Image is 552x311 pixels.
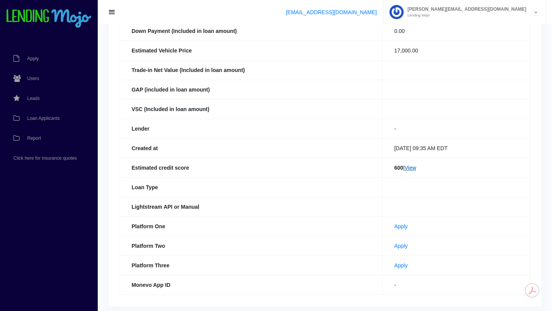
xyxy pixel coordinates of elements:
th: Monevo App ID [120,275,383,295]
img: logo-small.png [6,9,92,28]
a: Apply [394,262,407,268]
th: Platform Three [120,255,383,275]
a: View [404,165,416,171]
th: Platform One [120,216,383,236]
th: Platform Two [120,236,383,255]
span: Users [27,76,39,81]
th: Loan Type [120,177,383,197]
span: Loan Applicants [27,116,60,121]
th: Down Payment (Included in loan amount) [120,21,383,41]
th: GAP (included in loan amount) [120,80,383,99]
th: Estimated credit score [120,158,383,177]
th: Created at [120,138,383,158]
span: Leads [27,96,40,101]
th: VSC (Included in loan amount) [120,99,383,119]
td: 0.00 [383,21,530,41]
td: | [383,158,530,177]
span: Click here for insurance quotes [13,156,77,160]
span: Apply [27,56,39,61]
td: [DATE] 09:35 AM EDT [383,138,530,158]
b: 600 [394,165,403,171]
small: Lending Mojo [404,13,526,17]
a: [EMAIL_ADDRESS][DOMAIN_NAME] [286,9,377,15]
a: Apply [394,243,407,249]
th: Trade-in Net Value (Included in loan amount) [120,60,383,80]
span: Report [27,136,41,141]
th: Estimated Vehicle Price [120,41,383,60]
td: - [383,119,530,138]
span: [PERSON_NAME][EMAIL_ADDRESS][DOMAIN_NAME] [404,7,526,11]
th: Lightstream API or Manual [120,197,383,216]
th: Lender [120,119,383,138]
td: - [383,275,530,295]
td: 17,000.00 [383,41,530,60]
img: Profile image [389,5,404,19]
a: Apply [394,223,407,229]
